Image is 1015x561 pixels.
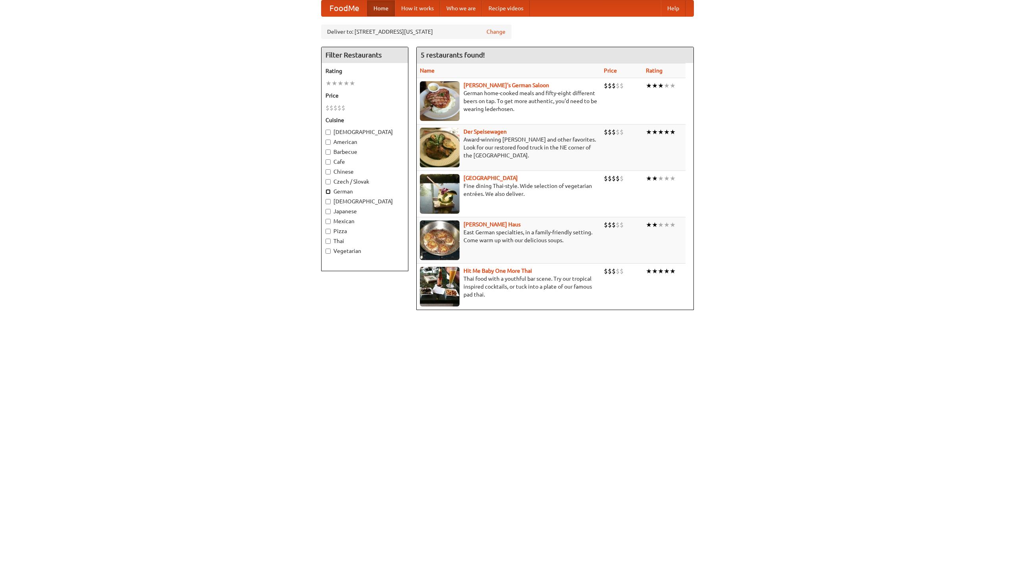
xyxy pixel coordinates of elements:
label: Japanese [326,207,404,215]
li: $ [329,103,333,112]
a: Recipe videos [482,0,530,16]
li: $ [604,267,608,276]
li: ★ [670,174,676,183]
li: $ [608,174,612,183]
a: Price [604,67,617,74]
li: ★ [664,220,670,229]
ng-pluralize: 5 restaurants found! [421,51,485,59]
li: ★ [658,267,664,276]
b: [PERSON_NAME]'s German Saloon [463,82,549,88]
input: Pizza [326,229,331,234]
input: Barbecue [326,149,331,155]
input: Thai [326,239,331,244]
li: ★ [670,267,676,276]
div: Deliver to: [STREET_ADDRESS][US_STATE] [321,25,511,39]
li: $ [612,220,616,229]
li: ★ [646,174,652,183]
li: ★ [670,128,676,136]
li: ★ [343,79,349,88]
li: ★ [652,220,658,229]
h5: Rating [326,67,404,75]
li: $ [608,81,612,90]
a: [PERSON_NAME] Haus [463,221,521,228]
label: German [326,188,404,195]
a: [GEOGRAPHIC_DATA] [463,175,518,181]
h5: Cuisine [326,116,404,124]
label: [DEMOGRAPHIC_DATA] [326,128,404,136]
li: ★ [349,79,355,88]
h5: Price [326,92,404,100]
label: Mexican [326,217,404,225]
a: Who we are [440,0,482,16]
li: ★ [652,128,658,136]
li: ★ [664,267,670,276]
input: Mexican [326,219,331,224]
li: $ [604,220,608,229]
li: ★ [331,79,337,88]
img: satay.jpg [420,174,460,214]
li: ★ [670,220,676,229]
li: $ [608,128,612,136]
li: ★ [658,220,664,229]
li: $ [604,81,608,90]
li: ★ [670,81,676,90]
li: ★ [664,81,670,90]
li: $ [608,220,612,229]
p: Award-winning [PERSON_NAME] and other favorites. Look for our restored food truck in the NE corne... [420,136,598,159]
img: babythai.jpg [420,267,460,306]
label: Thai [326,237,404,245]
label: Chinese [326,168,404,176]
label: Vegetarian [326,247,404,255]
li: $ [620,128,624,136]
input: [DEMOGRAPHIC_DATA] [326,199,331,204]
li: ★ [646,128,652,136]
li: $ [333,103,337,112]
li: $ [612,81,616,90]
a: FoodMe [322,0,367,16]
p: Fine dining Thai-style. Wide selection of vegetarian entrées. We also deliver. [420,182,598,198]
img: kohlhaus.jpg [420,220,460,260]
label: American [326,138,404,146]
li: ★ [652,267,658,276]
input: American [326,140,331,145]
p: Thai food with a youthful bar scene. Try our tropical inspired cocktails, or tuck into a plate of... [420,275,598,299]
input: Chinese [326,169,331,174]
a: Rating [646,67,663,74]
li: $ [341,103,345,112]
label: [DEMOGRAPHIC_DATA] [326,197,404,205]
p: East German specialties, in a family-friendly setting. Come warm up with our delicious soups. [420,228,598,244]
img: esthers.jpg [420,81,460,121]
li: $ [616,81,620,90]
li: $ [604,128,608,136]
label: Barbecue [326,148,404,156]
li: $ [616,220,620,229]
li: $ [620,174,624,183]
li: $ [608,267,612,276]
li: $ [337,103,341,112]
label: Cafe [326,158,404,166]
img: speisewagen.jpg [420,128,460,167]
li: $ [620,267,624,276]
input: [DEMOGRAPHIC_DATA] [326,130,331,135]
li: $ [326,103,329,112]
input: Cafe [326,159,331,165]
li: ★ [658,174,664,183]
li: $ [616,267,620,276]
b: Der Speisewagen [463,128,507,135]
li: ★ [646,267,652,276]
li: ★ [658,128,664,136]
li: ★ [326,79,331,88]
li: ★ [646,81,652,90]
input: Vegetarian [326,249,331,254]
label: Czech / Slovak [326,178,404,186]
input: German [326,189,331,194]
a: Change [486,28,506,36]
li: ★ [664,174,670,183]
li: $ [612,267,616,276]
a: Help [661,0,686,16]
b: Hit Me Baby One More Thai [463,268,532,274]
li: $ [620,220,624,229]
li: ★ [652,174,658,183]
